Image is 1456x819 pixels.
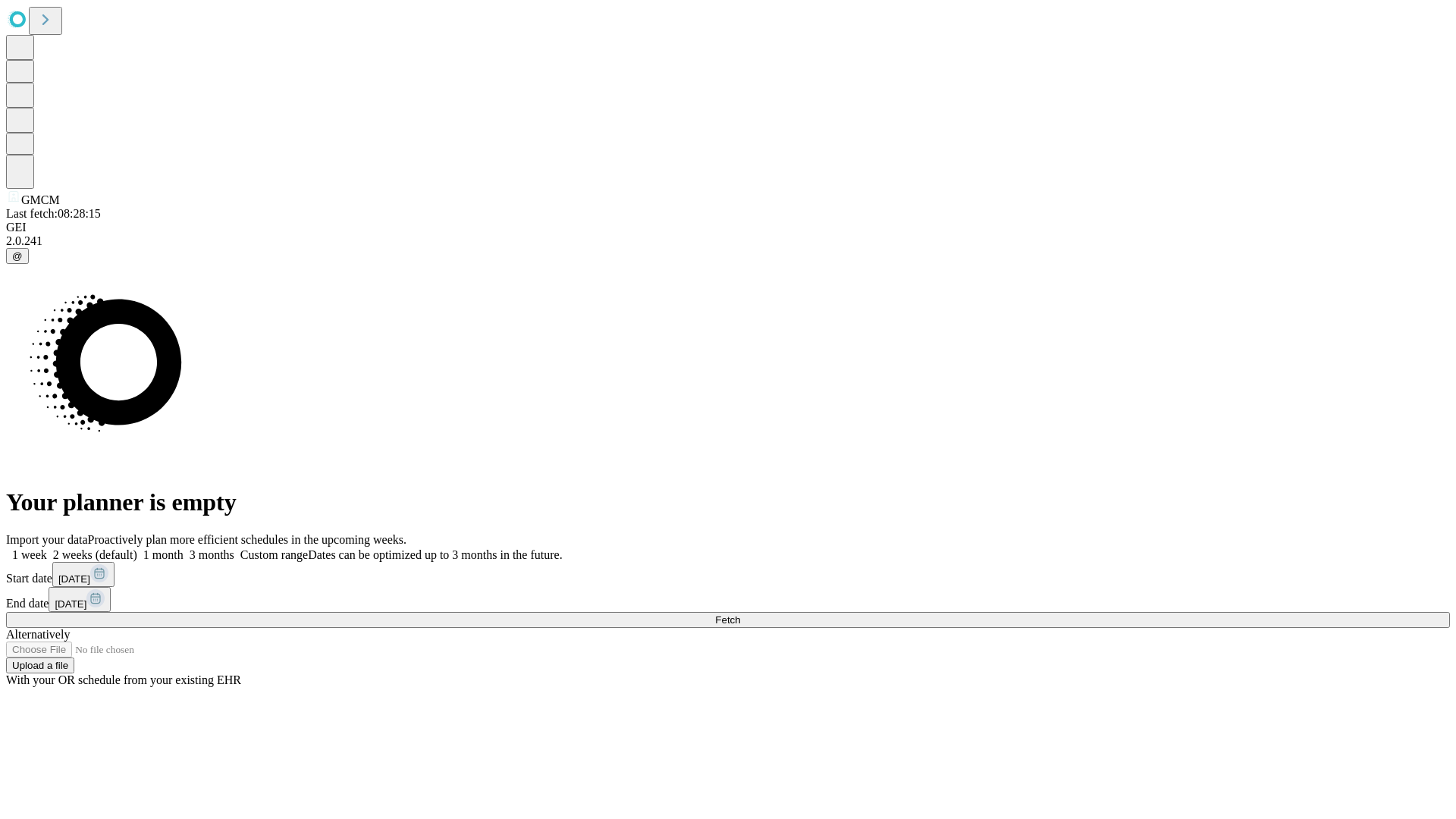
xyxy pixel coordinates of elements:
[6,234,1450,248] div: 2.0.241
[715,614,740,626] span: Fetch
[143,548,184,561] span: 1 month
[6,587,1450,612] div: End date
[6,488,1450,516] h1: Your planner is empty
[6,612,1450,628] button: Fetch
[6,673,241,686] span: With your OR schedule from your existing EHR
[308,548,562,561] span: Dates can be optimized up to 3 months in the future.
[190,548,234,561] span: 3 months
[21,193,60,206] span: GMCM
[6,533,88,546] span: Import your data
[88,533,406,546] span: Proactively plan more efficient schedules in the upcoming weeks.
[6,248,29,264] button: @
[6,221,1450,234] div: GEI
[6,628,70,641] span: Alternatively
[55,598,86,610] span: [DATE]
[53,548,137,561] span: 2 weeks (default)
[58,573,90,585] span: [DATE]
[6,207,101,220] span: Last fetch: 08:28:15
[240,548,308,561] span: Custom range
[12,250,23,262] span: @
[6,562,1450,587] div: Start date
[12,548,47,561] span: 1 week
[49,587,111,612] button: [DATE]
[6,657,74,673] button: Upload a file
[52,562,115,587] button: [DATE]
